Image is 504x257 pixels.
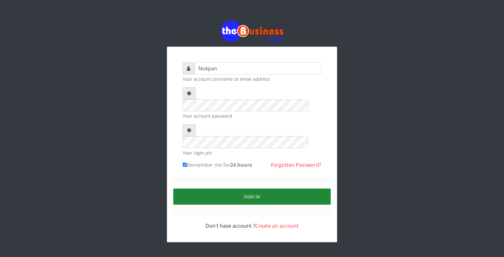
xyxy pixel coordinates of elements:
[183,163,187,167] input: Remember me for24 hours
[183,161,252,169] label: Remember me for
[183,113,321,119] small: Your account password
[183,76,321,82] small: Your account username or email address
[183,149,321,156] small: Your login pin
[183,214,321,230] div: Don't have account ?
[194,62,321,74] input: Username or email address
[255,222,299,229] a: Create an account
[173,189,331,205] button: Sign in
[271,161,321,168] a: Forgotten Password?
[230,161,252,168] b: 24 hours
